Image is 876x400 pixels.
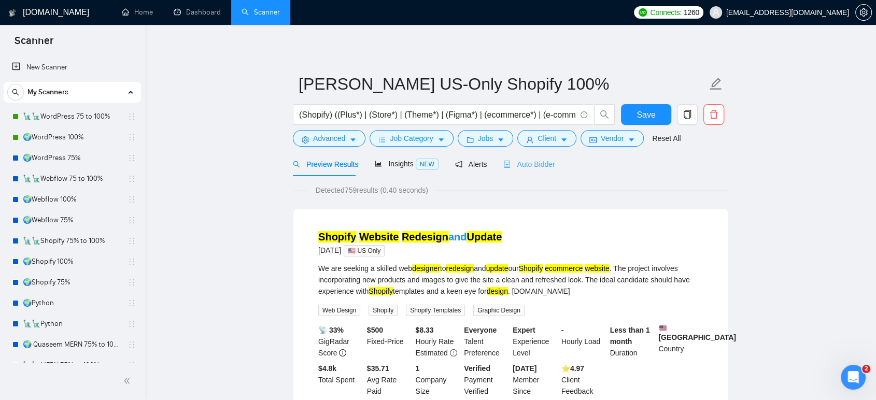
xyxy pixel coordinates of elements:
mark: Update [467,231,502,242]
div: [DATE] [318,244,502,256]
span: exclamation-circle [450,349,457,356]
span: holder [128,216,136,224]
span: My Scanners [27,82,68,103]
span: robot [503,161,511,168]
div: Country [656,324,705,359]
a: 🌍 Quaseem MERN 75% to 100% [23,334,121,355]
b: $ 500 [367,326,383,334]
span: caret-down [349,136,357,144]
span: notification [455,161,462,168]
a: Shopify Website RedesignandUpdate [318,231,502,242]
span: 1260 [684,7,699,18]
mark: designer [412,264,440,273]
a: 🗽🗽WordPress 75 to 100% [23,106,121,127]
span: caret-down [497,136,504,144]
span: Alerts [455,160,487,168]
li: New Scanner [4,57,141,78]
mark: Shopify [519,264,543,273]
a: Reset All [652,133,681,144]
button: folderJobscaret-down [458,130,514,147]
span: Estimated [416,349,448,357]
b: Less than 1 month [610,326,650,346]
a: New Scanner [12,57,133,78]
b: 📡 33% [318,326,344,334]
button: Save [621,104,671,125]
span: Auto Bidder [503,160,555,168]
button: barsJob Categorycaret-down [370,130,453,147]
div: Avg Rate Paid [365,363,414,397]
span: Preview Results [293,160,358,168]
div: We are seeking a skilled web to and our . The project involves incorporating new products and ima... [318,263,703,297]
span: holder [128,278,136,287]
span: holder [128,112,136,121]
a: 🌍Python [23,293,121,313]
div: Hourly Rate [414,324,462,359]
div: Client Feedback [559,363,608,397]
div: GigRadar Score [316,324,365,359]
span: Advanced [313,133,345,144]
span: Connects: [650,7,681,18]
span: 🇺🇸 US Only [344,245,385,256]
b: $ 4.8k [318,364,336,373]
button: userClientcaret-down [517,130,576,147]
span: Save [637,108,655,121]
span: setting [302,136,309,144]
span: Detected 759 results (0.40 seconds) [308,184,435,196]
span: setting [856,8,871,17]
span: area-chart [375,160,382,167]
span: bars [378,136,386,144]
b: Verified [464,364,490,373]
span: holder [128,133,136,141]
a: 🗽🗽MERN 75% to 100% [23,355,121,376]
b: - [561,326,564,334]
span: folder [467,136,474,144]
span: Web Design [318,305,360,316]
img: upwork-logo.png [639,8,647,17]
span: holder [128,320,136,328]
span: NEW [416,159,439,170]
div: Company Size [414,363,462,397]
span: caret-down [437,136,445,144]
img: 🇺🇸 [659,324,667,332]
button: setting [855,4,872,21]
div: Total Spent [316,363,365,397]
span: caret-down [628,136,635,144]
div: Talent Preference [462,324,511,359]
button: idcardVendorcaret-down [581,130,644,147]
span: Shopify [369,305,398,316]
div: Duration [608,324,657,359]
span: Insights [375,160,438,168]
a: 🌍Shopify 75% [23,272,121,293]
span: user [712,9,719,16]
input: Search Freelance Jobs... [299,108,576,121]
mark: update [486,264,508,273]
a: 🌍Shopify 100% [23,251,121,272]
mark: website [585,264,609,273]
span: Job Category [390,133,433,144]
span: holder [128,195,136,204]
a: 🗽🗽Webflow 75 to 100% [23,168,121,189]
b: 1 [416,364,420,373]
mark: Redesign [402,231,448,242]
div: Member Since [511,363,559,397]
a: dashboardDashboard [174,8,221,17]
span: caret-down [560,136,568,144]
a: searchScanner [242,8,280,17]
div: Payment Verified [462,363,511,397]
b: $35.71 [367,364,389,373]
span: search [595,110,614,119]
a: 🗽🗽Python [23,313,121,334]
span: delete [704,110,724,119]
mark: Website [359,231,399,242]
button: search [594,104,615,125]
a: 🗽🗽Shopify 75% to 100% [23,231,121,251]
div: Hourly Load [559,324,608,359]
mark: Shopify [318,231,356,242]
span: user [526,136,533,144]
b: [DATE] [513,364,536,373]
div: Fixed-Price [365,324,414,359]
span: edit [709,77,723,91]
span: info-circle [339,349,346,356]
span: 2 [862,365,870,373]
span: Vendor [601,133,624,144]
